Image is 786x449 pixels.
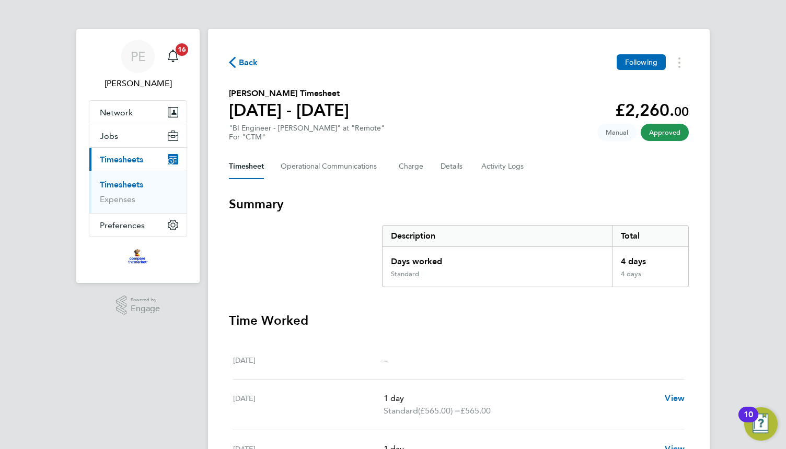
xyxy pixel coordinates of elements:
[383,247,612,270] div: Days worked
[100,180,143,190] a: Timesheets
[229,312,689,329] h3: Time Worked
[481,154,525,179] button: Activity Logs
[384,392,656,405] p: 1 day
[229,100,349,121] h1: [DATE] - [DATE]
[89,171,187,213] div: Timesheets
[131,50,146,63] span: PE
[229,124,385,141] div: "BI Engineer - [PERSON_NAME]" at "Remote"
[418,406,460,416] span: (£565.00) =
[612,270,688,287] div: 4 days
[229,133,385,141] div: For "CTM"
[229,56,258,69] button: Back
[281,154,382,179] button: Operational Communications
[384,355,388,365] span: –
[460,406,491,416] span: £565.00
[131,296,160,304] span: Powered by
[239,56,258,69] span: Back
[100,155,143,164] span: Timesheets
[89,101,187,124] button: Network
[625,57,657,67] span: Following
[441,154,465,179] button: Details
[89,77,187,90] span: Paul Eifler
[229,87,349,100] h2: [PERSON_NAME] Timesheet
[100,220,145,230] span: Preferences
[229,154,264,179] button: Timesheet
[744,415,753,428] div: 10
[229,196,689,212] h3: Summary
[674,104,689,119] span: 00
[131,304,160,313] span: Engage
[100,131,118,141] span: Jobs
[128,247,147,264] img: bglgroup-logo-retina.png
[89,247,187,264] a: Go to home page
[665,393,685,403] span: View
[89,124,187,147] button: Jobs
[612,247,688,270] div: 4 days
[597,124,637,141] span: This timesheet was manually created.
[612,226,688,246] div: Total
[100,108,133,117] span: Network
[233,354,384,367] div: [DATE]
[641,124,689,141] span: This timesheet has been approved.
[176,43,188,56] span: 16
[617,54,666,70] button: Following
[89,214,187,237] button: Preferences
[665,392,685,405] a: View
[670,54,689,70] button: Timesheets Menu
[744,407,778,441] button: Open Resource Center, 10 new notifications
[89,148,187,171] button: Timesheets
[383,226,612,246] div: Description
[100,194,135,204] a: Expenses
[399,154,424,179] button: Charge
[116,296,160,315] a: Powered byEngage
[89,40,187,90] a: PE[PERSON_NAME]
[384,405,418,417] span: Standard
[382,225,689,287] div: Summary
[391,270,419,278] div: Standard
[233,392,384,417] div: [DATE]
[163,40,183,73] a: 16
[615,100,689,120] app-decimal: £2,260.
[76,29,200,283] nav: Main navigation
